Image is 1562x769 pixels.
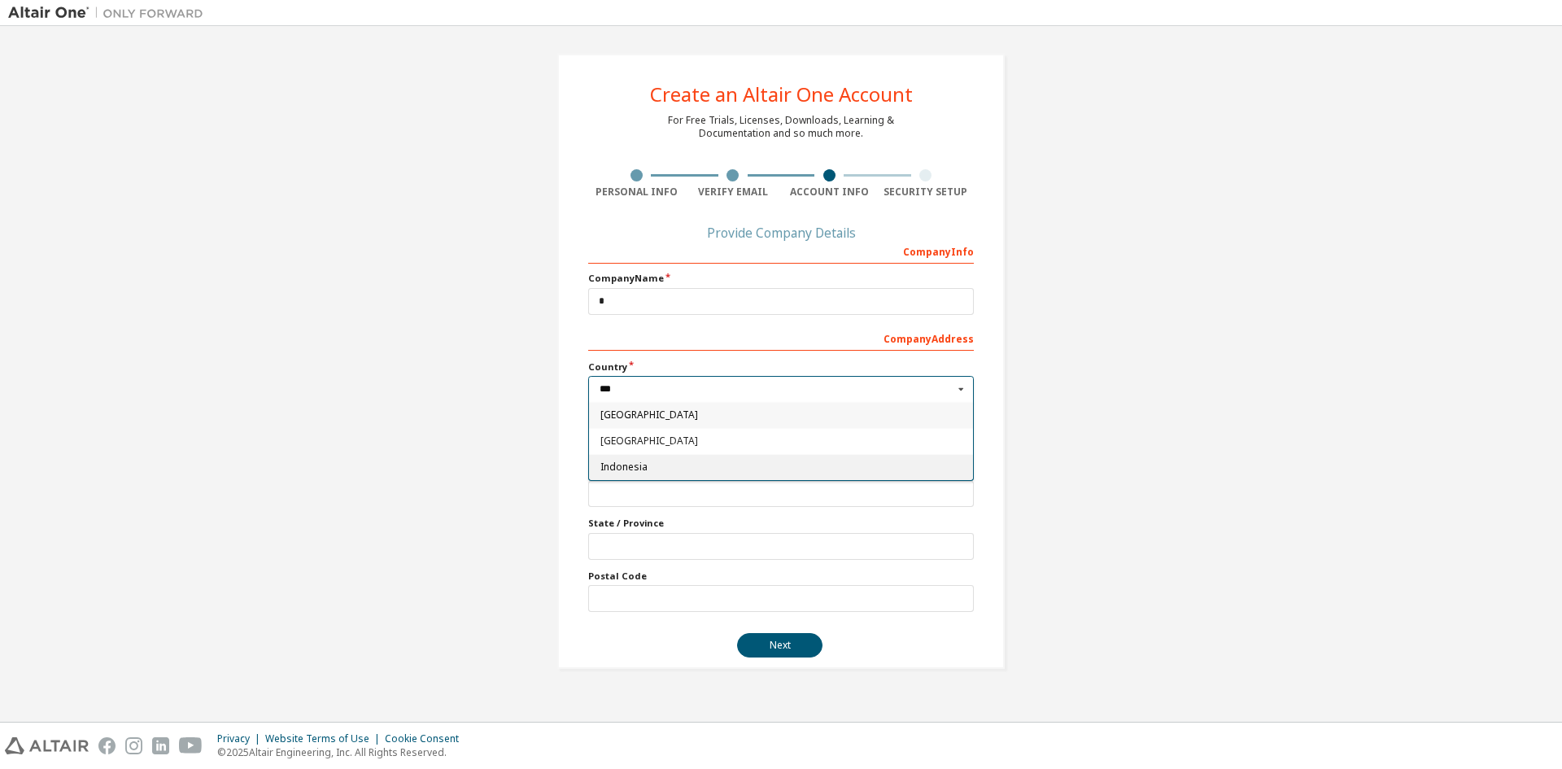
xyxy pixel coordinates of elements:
div: Company Address [588,325,974,351]
div: Create an Altair One Account [650,85,913,104]
div: For Free Trials, Licenses, Downloads, Learning & Documentation and so much more. [668,114,894,140]
div: Company Info [588,238,974,264]
label: Postal Code [588,570,974,583]
label: State / Province [588,517,974,530]
div: Security Setup [878,186,975,199]
img: altair_logo.svg [5,737,89,754]
img: youtube.svg [179,737,203,754]
span: Indonesia [600,462,962,472]
div: Provide Company Details [588,228,974,238]
div: Account Info [781,186,878,199]
div: Privacy [217,732,265,745]
div: Personal Info [588,186,685,199]
div: Cookie Consent [385,732,469,745]
img: facebook.svg [98,737,116,754]
span: [GEOGRAPHIC_DATA] [600,410,962,420]
label: Country [588,360,974,374]
img: linkedin.svg [152,737,169,754]
div: Verify Email [685,186,782,199]
span: [GEOGRAPHIC_DATA] [600,436,962,446]
img: instagram.svg [125,737,142,754]
img: Altair One [8,5,212,21]
div: Website Terms of Use [265,732,385,745]
label: Company Name [588,272,974,285]
button: Next [737,633,822,658]
p: © 2025 Altair Engineering, Inc. All Rights Reserved. [217,745,469,759]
